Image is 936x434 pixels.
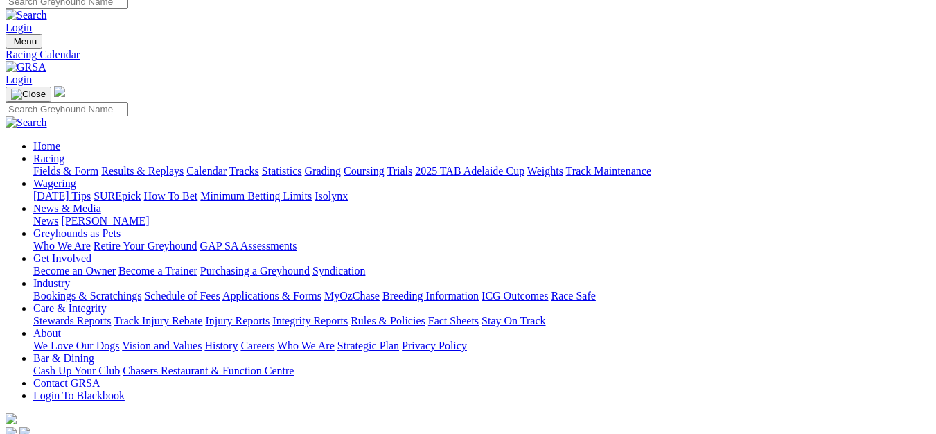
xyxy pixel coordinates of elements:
[6,73,32,85] a: Login
[33,190,91,202] a: [DATE] Tips
[33,202,101,214] a: News & Media
[415,165,524,177] a: 2025 TAB Adelaide Cup
[33,177,76,189] a: Wagering
[33,352,94,364] a: Bar & Dining
[33,153,64,164] a: Racing
[382,290,479,302] a: Breeding Information
[205,315,270,327] a: Injury Reports
[344,165,385,177] a: Coursing
[33,252,91,264] a: Get Involved
[144,290,220,302] a: Schedule of Fees
[33,315,930,327] div: Care & Integrity
[482,315,545,327] a: Stay On Track
[6,9,47,21] img: Search
[6,49,930,61] a: Racing Calendar
[33,215,58,227] a: News
[33,365,120,376] a: Cash Up Your Club
[33,140,60,152] a: Home
[277,340,335,351] a: Who We Are
[14,36,37,46] span: Menu
[122,340,202,351] a: Vision and Values
[351,315,425,327] a: Rules & Policies
[33,377,100,389] a: Contact GRSA
[33,290,141,302] a: Bookings & Scratchings
[33,240,91,252] a: Who We Are
[200,240,297,252] a: GAP SA Assessments
[6,61,46,73] img: GRSA
[33,240,930,252] div: Greyhounds as Pets
[6,21,32,33] a: Login
[33,290,930,302] div: Industry
[566,165,651,177] a: Track Maintenance
[33,365,930,377] div: Bar & Dining
[315,190,348,202] a: Isolynx
[324,290,380,302] a: MyOzChase
[33,340,119,351] a: We Love Our Dogs
[33,302,107,314] a: Care & Integrity
[272,315,348,327] a: Integrity Reports
[54,86,65,97] img: logo-grsa-white.png
[33,165,98,177] a: Fields & Form
[33,190,930,202] div: Wagering
[33,340,930,352] div: About
[337,340,399,351] a: Strategic Plan
[6,87,51,102] button: Toggle navigation
[33,165,930,177] div: Racing
[11,89,46,100] img: Close
[144,190,198,202] a: How To Bet
[312,265,365,277] a: Syndication
[305,165,341,177] a: Grading
[114,315,202,327] a: Track Injury Rebate
[123,365,294,376] a: Chasers Restaurant & Function Centre
[33,315,111,327] a: Stewards Reports
[222,290,321,302] a: Applications & Forms
[33,277,70,289] a: Industry
[551,290,595,302] a: Race Safe
[6,102,128,116] input: Search
[387,165,412,177] a: Trials
[200,190,312,202] a: Minimum Betting Limits
[200,265,310,277] a: Purchasing a Greyhound
[61,215,149,227] a: [PERSON_NAME]
[482,290,548,302] a: ICG Outcomes
[33,265,930,277] div: Get Involved
[6,34,42,49] button: Toggle navigation
[186,165,227,177] a: Calendar
[33,390,125,401] a: Login To Blackbook
[428,315,479,327] a: Fact Sheets
[6,413,17,424] img: logo-grsa-white.png
[118,265,197,277] a: Become a Trainer
[33,265,116,277] a: Become an Owner
[33,327,61,339] a: About
[94,240,197,252] a: Retire Your Greyhound
[240,340,274,351] a: Careers
[33,227,121,239] a: Greyhounds as Pets
[402,340,467,351] a: Privacy Policy
[527,165,563,177] a: Weights
[6,116,47,129] img: Search
[94,190,141,202] a: SUREpick
[101,165,184,177] a: Results & Replays
[262,165,302,177] a: Statistics
[204,340,238,351] a: History
[33,215,930,227] div: News & Media
[229,165,259,177] a: Tracks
